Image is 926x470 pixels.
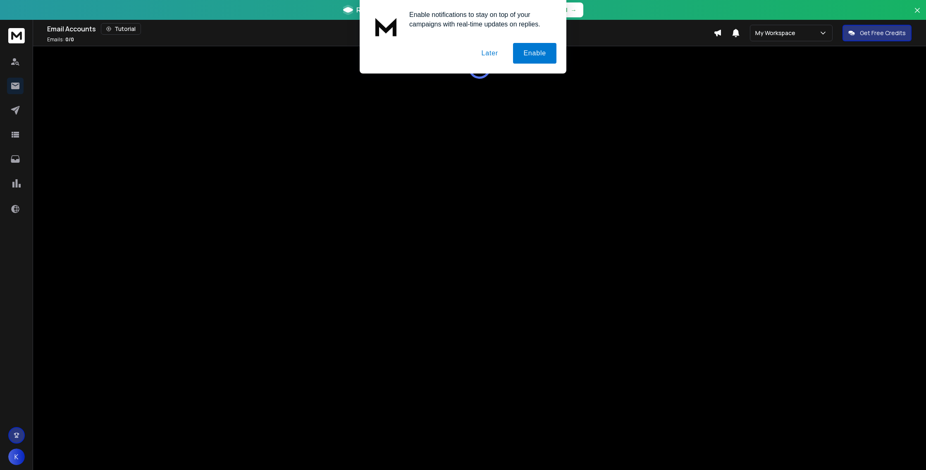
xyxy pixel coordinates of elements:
button: Later [471,43,508,64]
img: notification icon [370,10,403,43]
button: K [8,449,25,465]
div: Enable notifications to stay on top of your campaigns with real-time updates on replies. [403,10,556,29]
button: Enable [513,43,556,64]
